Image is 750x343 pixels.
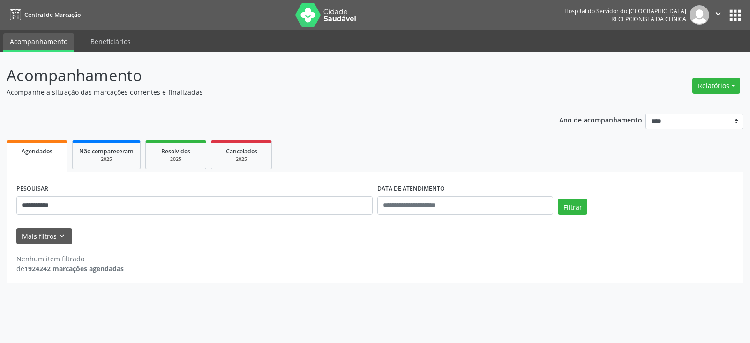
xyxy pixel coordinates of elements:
[713,8,723,19] i: 
[57,231,67,241] i: keyboard_arrow_down
[79,147,134,155] span: Não compareceram
[218,156,265,163] div: 2025
[24,11,81,19] span: Central de Marcação
[377,182,445,196] label: DATA DE ATENDIMENTO
[7,64,522,87] p: Acompanhamento
[24,264,124,273] strong: 1924242 marcações agendadas
[690,5,709,25] img: img
[16,228,72,244] button: Mais filtroskeyboard_arrow_down
[558,199,587,215] button: Filtrar
[611,15,686,23] span: Recepcionista da clínica
[3,33,74,52] a: Acompanhamento
[79,156,134,163] div: 2025
[564,7,686,15] div: Hospital do Servidor do [GEOGRAPHIC_DATA]
[727,7,743,23] button: apps
[22,147,52,155] span: Agendados
[161,147,190,155] span: Resolvidos
[16,264,124,274] div: de
[559,114,642,125] p: Ano de acompanhamento
[84,33,137,50] a: Beneficiários
[226,147,257,155] span: Cancelados
[692,78,740,94] button: Relatórios
[7,87,522,97] p: Acompanhe a situação das marcações correntes e finalizadas
[16,254,124,264] div: Nenhum item filtrado
[7,7,81,23] a: Central de Marcação
[16,182,48,196] label: PESQUISAR
[152,156,199,163] div: 2025
[709,5,727,25] button: 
